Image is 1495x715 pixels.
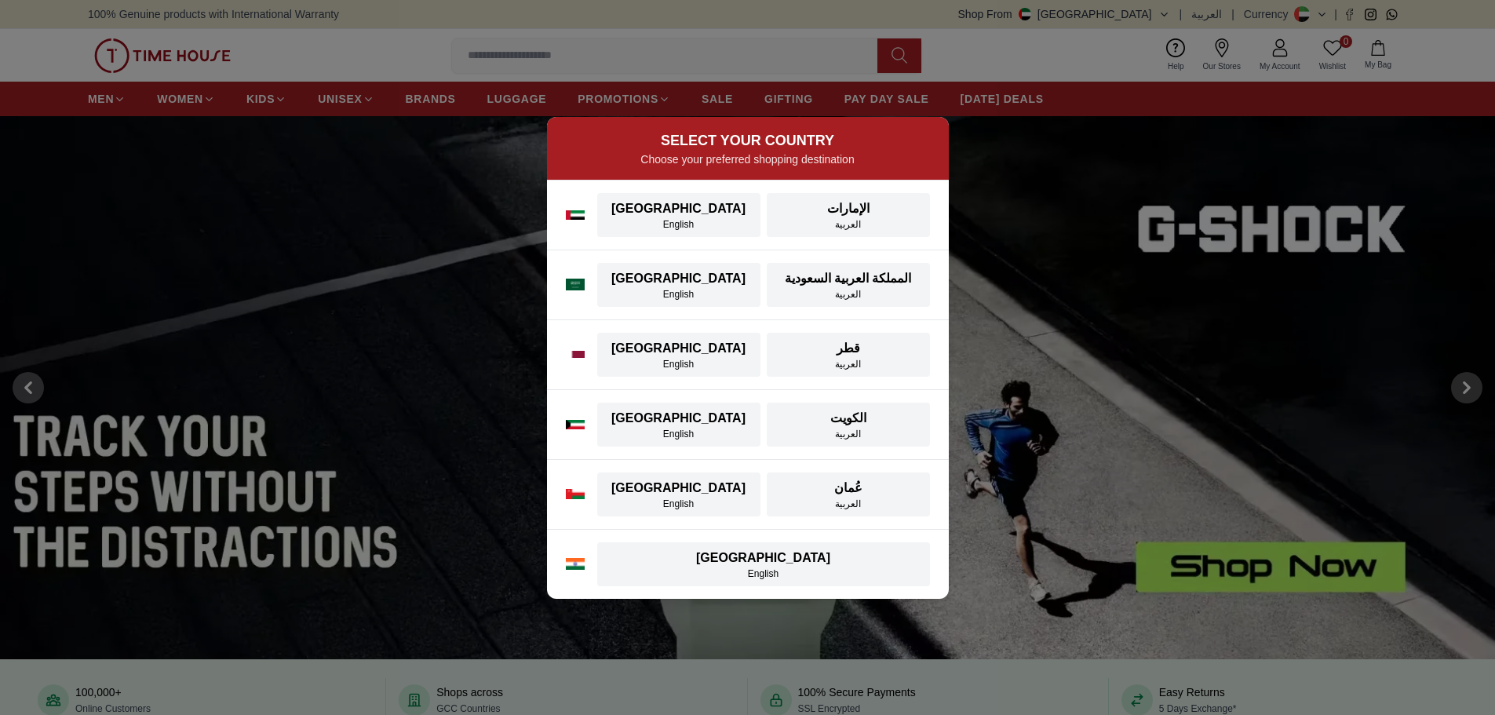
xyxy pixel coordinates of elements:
[767,403,930,447] button: الكويتالعربية
[566,279,585,291] img: Saudi Arabia flag
[566,130,930,151] h2: SELECT YOUR COUNTRY
[607,549,921,567] div: [GEOGRAPHIC_DATA]
[607,288,751,301] div: English
[776,428,921,440] div: العربية
[607,339,751,358] div: [GEOGRAPHIC_DATA]
[607,269,751,288] div: [GEOGRAPHIC_DATA]
[776,288,921,301] div: العربية
[767,472,930,516] button: عُمانالعربية
[566,210,585,220] img: UAE flag
[767,263,930,307] button: المملكة العربية السعوديةالعربية
[597,193,760,237] button: [GEOGRAPHIC_DATA]English
[767,193,930,237] button: الإماراتالعربية
[776,199,921,218] div: الإمارات
[607,428,751,440] div: English
[607,567,921,580] div: English
[776,498,921,510] div: العربية
[607,199,751,218] div: [GEOGRAPHIC_DATA]
[566,558,585,571] img: India flag
[566,489,585,499] img: Oman flag
[776,339,921,358] div: قطر
[597,542,930,586] button: [GEOGRAPHIC_DATA]English
[566,351,585,359] img: Qatar flag
[566,151,930,167] p: Choose your preferred shopping destination
[776,358,921,370] div: العربية
[597,403,760,447] button: [GEOGRAPHIC_DATA]English
[607,498,751,510] div: English
[776,409,921,428] div: الكويت
[767,333,930,377] button: قطرالعربية
[597,333,760,377] button: [GEOGRAPHIC_DATA]English
[566,420,585,429] img: Kuwait flag
[607,358,751,370] div: English
[597,263,760,307] button: [GEOGRAPHIC_DATA]English
[776,269,921,288] div: المملكة العربية السعودية
[597,472,760,516] button: [GEOGRAPHIC_DATA]English
[776,479,921,498] div: عُمان
[776,218,921,231] div: العربية
[607,409,751,428] div: [GEOGRAPHIC_DATA]
[607,479,751,498] div: [GEOGRAPHIC_DATA]
[607,218,751,231] div: English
